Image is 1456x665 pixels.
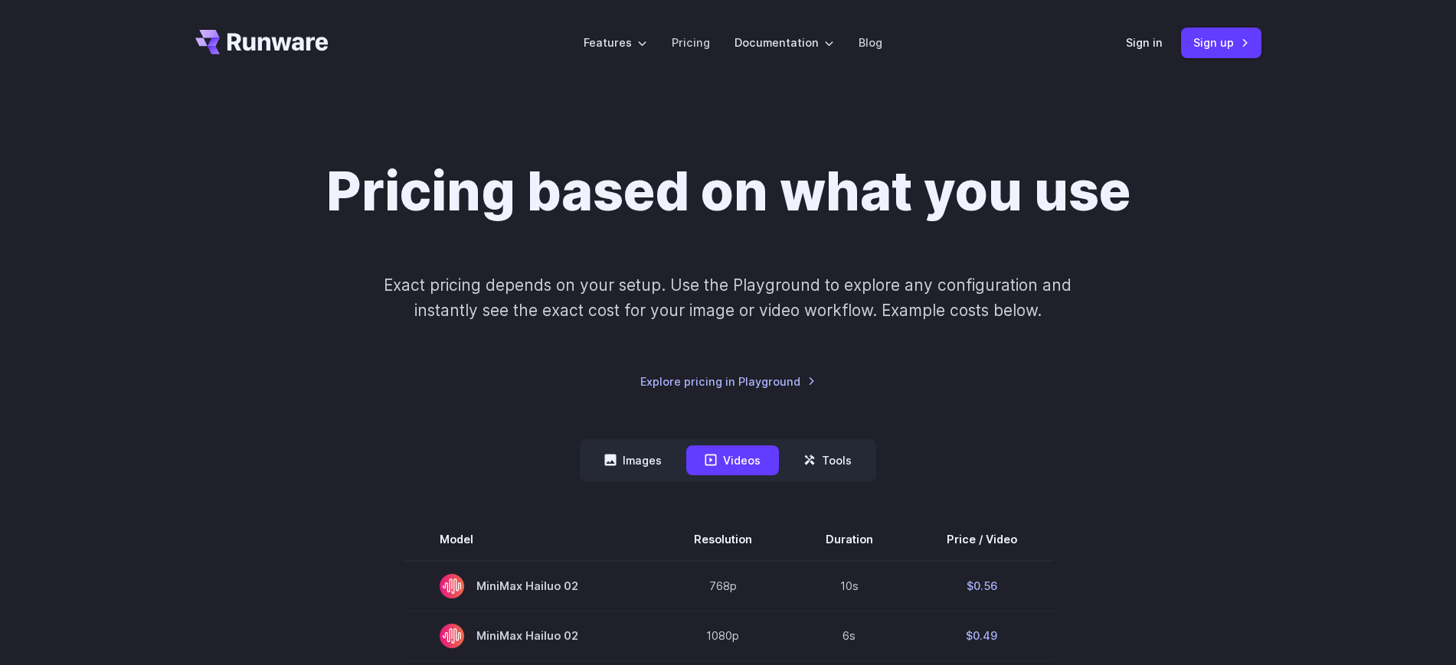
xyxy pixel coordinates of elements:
a: Blog [859,34,882,51]
td: $0.56 [910,561,1054,611]
button: Videos [686,445,779,475]
a: Go to / [195,30,329,54]
td: 768p [657,561,789,611]
a: Sign in [1126,34,1163,51]
th: Resolution [657,518,789,561]
button: Images [586,445,680,475]
label: Features [584,34,647,51]
label: Documentation [735,34,834,51]
span: MiniMax Hailuo 02 [440,574,620,598]
p: Exact pricing depends on your setup. Use the Playground to explore any configuration and instantl... [355,272,1101,324]
h1: Pricing based on what you use [326,159,1130,223]
span: MiniMax Hailuo 02 [440,624,620,648]
td: 6s [789,611,910,660]
td: $0.49 [910,611,1054,660]
th: Price / Video [910,518,1054,561]
a: Sign up [1181,28,1261,57]
td: 10s [789,561,910,611]
th: Duration [789,518,910,561]
th: Model [403,518,657,561]
button: Tools [785,445,870,475]
a: Explore pricing in Playground [640,373,816,390]
a: Pricing [672,34,710,51]
td: 1080p [657,611,789,660]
